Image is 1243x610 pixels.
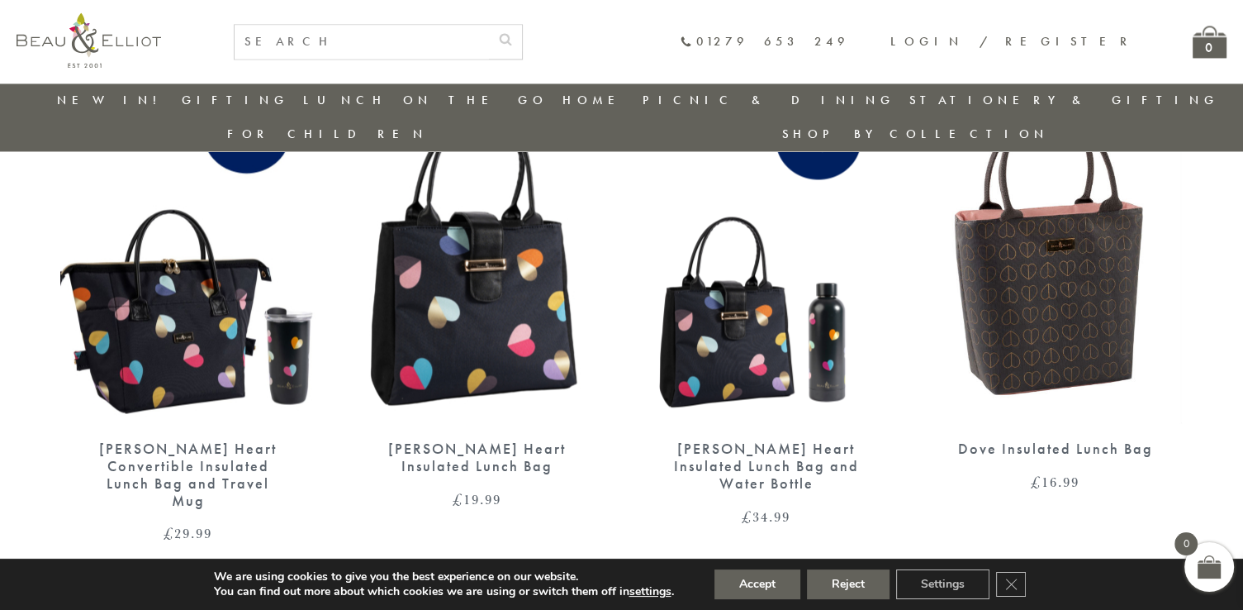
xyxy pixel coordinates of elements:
a: Emily Heart Convertible Lunch Bag and Travel Mug [PERSON_NAME] Heart Convertible Insulated Lunch ... [60,93,316,540]
a: Picnic & Dining [643,92,895,108]
div: [PERSON_NAME] Heart Convertible Insulated Lunch Bag and Travel Mug [89,440,287,508]
p: We are using cookies to give you the best experience on our website. [214,569,673,584]
img: Emily Heart Insulated Lunch Bag [349,93,605,423]
a: For Children [227,126,428,142]
img: Emily Heart Insulated Lunch Bag and Water Bottle [638,93,894,423]
bdi: 34.99 [742,506,790,526]
a: Dove Insulated Lunch Bag Dove Insulated Lunch Bag £16.99 [928,93,1184,488]
span: £ [742,506,752,526]
img: Emily Heart Convertible Lunch Bag and Travel Mug [60,93,316,423]
button: Accept [714,569,800,599]
p: You can find out more about which cookies we are using or switch them off in . [214,584,673,599]
img: Dove Insulated Lunch Bag [928,93,1182,423]
a: Emily Heart Insulated Lunch Bag and Water Bottle [PERSON_NAME] Heart Insulated Lunch Bag and Wate... [638,93,894,522]
input: SEARCH [235,25,489,59]
a: Stationery & Gifting [909,92,1219,108]
button: Close GDPR Cookie Banner [996,572,1026,597]
div: Dove Insulated Lunch Bag [956,440,1155,457]
button: settings [629,584,671,599]
button: Reject [807,569,890,599]
a: Home [562,92,629,108]
a: 0 [1193,26,1226,58]
a: Shop by collection [782,126,1049,142]
span: £ [453,488,463,508]
button: Settings [896,569,989,599]
bdi: 29.99 [164,522,212,542]
a: 01279 653 249 [680,35,849,49]
div: [PERSON_NAME] Heart Insulated Lunch Bag [378,440,576,474]
bdi: 19.99 [453,488,501,508]
div: [PERSON_NAME] Heart Insulated Lunch Bag and Water Bottle [667,440,866,491]
a: Login / Register [890,33,1135,50]
a: Emily Heart Insulated Lunch Bag [PERSON_NAME] Heart Insulated Lunch Bag £19.99 [349,93,605,506]
span: 0 [1174,532,1198,555]
bdi: 16.99 [1031,471,1079,491]
span: £ [164,522,174,542]
span: £ [1031,471,1041,491]
img: logo [17,12,161,68]
a: New in! [57,92,168,108]
a: Gifting [182,92,289,108]
a: Lunch On The Go [303,92,548,108]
